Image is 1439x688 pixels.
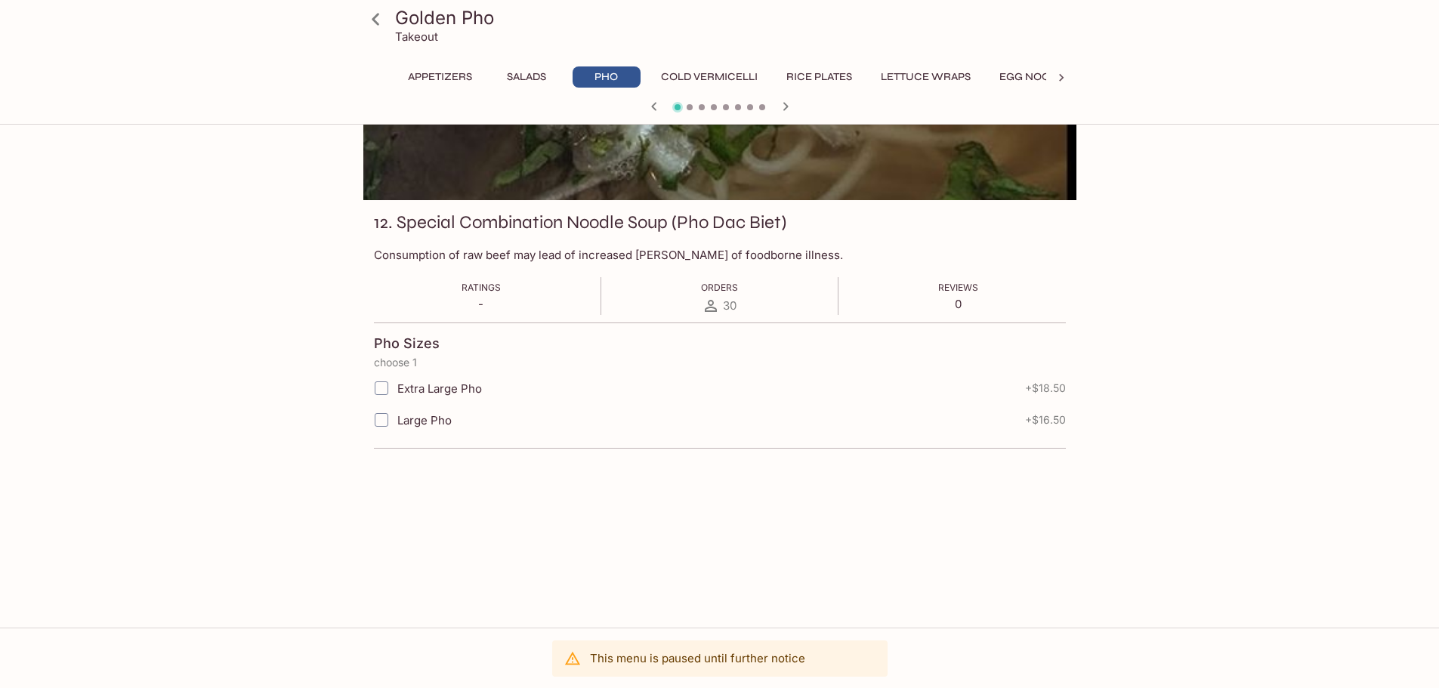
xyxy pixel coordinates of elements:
span: Extra Large Pho [397,381,482,396]
button: Egg Noodle with Chicken Broth [991,66,1203,88]
p: 0 [938,297,978,311]
button: Cold Vermicelli [653,66,766,88]
p: Consumption of raw beef may lead of increased [PERSON_NAME] of foodborne illness. [374,248,1066,262]
p: choose 1 [374,356,1066,369]
span: Large Pho [397,413,452,427]
span: 30 [723,298,736,313]
span: Reviews [938,282,978,293]
span: + $18.50 [1025,382,1066,394]
button: Rice Plates [778,66,860,88]
span: Orders [701,282,738,293]
span: Ratings [462,282,501,293]
p: This menu is paused until further notice [590,651,805,665]
p: Takeout [395,29,438,44]
h3: 12. Special Combination Noodle Soup (Pho Dac Biet) [374,211,786,234]
button: Lettuce Wraps [872,66,979,88]
p: - [462,297,501,311]
button: Salads [493,66,560,88]
button: Appetizers [400,66,480,88]
h3: Golden Pho [395,6,1070,29]
span: + $16.50 [1025,414,1066,426]
button: Pho [573,66,641,88]
h4: Pho Sizes [374,335,440,352]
